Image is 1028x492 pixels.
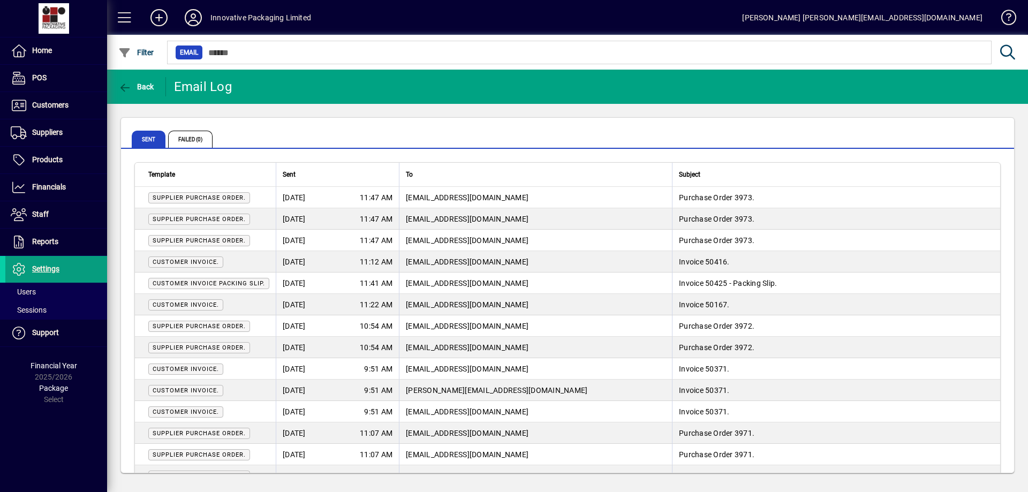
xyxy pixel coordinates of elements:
[5,92,107,119] a: Customers
[360,471,392,481] span: 11:07 AM
[32,183,66,191] span: Financials
[406,193,528,202] span: [EMAIL_ADDRESS][DOMAIN_NAME]
[32,46,52,55] span: Home
[5,147,107,173] a: Products
[679,322,754,330] span: Purchase Order 3972.
[32,264,59,273] span: Settings
[148,169,269,180] div: Template
[360,342,392,353] span: 10:54 AM
[679,215,754,223] span: Purchase Order 3973.
[153,387,219,394] span: Customer Invoice.
[283,342,306,353] span: [DATE]
[679,365,730,373] span: Invoice 50371.
[679,300,730,309] span: Invoice 50167.
[360,235,392,246] span: 11:47 AM
[180,47,198,58] span: Email
[283,471,306,481] span: [DATE]
[168,131,213,148] span: Failed (0)
[679,169,700,180] span: Subject
[5,65,107,92] a: POS
[360,214,392,224] span: 11:47 AM
[679,450,754,459] span: Purchase Order 3971.
[283,364,306,374] span: [DATE]
[32,73,47,82] span: POS
[283,192,306,203] span: [DATE]
[11,306,47,314] span: Sessions
[742,9,982,26] div: [PERSON_NAME] [PERSON_NAME][EMAIL_ADDRESS][DOMAIN_NAME]
[5,37,107,64] a: Home
[283,256,306,267] span: [DATE]
[11,287,36,296] span: Users
[5,119,107,146] a: Suppliers
[283,169,392,180] div: Sent
[153,408,219,415] span: Customer Invoice.
[406,300,528,309] span: [EMAIL_ADDRESS][DOMAIN_NAME]
[283,449,306,460] span: [DATE]
[364,385,392,396] span: 9:51 AM
[406,215,528,223] span: [EMAIL_ADDRESS][DOMAIN_NAME]
[32,128,63,137] span: Suppliers
[107,77,166,96] app-page-header-button: Back
[406,258,528,266] span: [EMAIL_ADDRESS][DOMAIN_NAME]
[118,48,154,57] span: Filter
[283,169,296,180] span: Sent
[360,192,392,203] span: 11:47 AM
[153,280,265,287] span: Customer Invoice Packing Slip.
[679,169,987,180] div: Subject
[5,320,107,346] a: Support
[406,450,528,459] span: [EMAIL_ADDRESS][DOMAIN_NAME]
[679,343,754,352] span: Purchase Order 3972.
[153,237,246,244] span: Supplier Purchase Order.
[406,169,413,180] span: To
[360,278,392,289] span: 11:41 AM
[5,283,107,301] a: Users
[153,323,246,330] span: Supplier Purchase Order.
[32,328,59,337] span: Support
[679,429,754,437] span: Purchase Order 3971.
[153,216,246,223] span: Supplier Purchase Order.
[153,451,246,458] span: Supplier Purchase Order.
[406,386,587,395] span: [PERSON_NAME][EMAIL_ADDRESS][DOMAIN_NAME]
[176,8,210,27] button: Profile
[360,449,392,460] span: 11:07 AM
[360,321,392,331] span: 10:54 AM
[5,201,107,228] a: Staff
[5,174,107,201] a: Financials
[116,77,157,96] button: Back
[283,385,306,396] span: [DATE]
[132,131,165,148] span: Sent
[679,236,754,245] span: Purchase Order 3973.
[153,194,246,201] span: Supplier Purchase Order.
[406,365,528,373] span: [EMAIL_ADDRESS][DOMAIN_NAME]
[39,384,68,392] span: Package
[32,155,63,164] span: Products
[360,428,392,438] span: 11:07 AM
[283,214,306,224] span: [DATE]
[360,256,392,267] span: 11:12 AM
[153,259,219,266] span: Customer Invoice.
[679,193,754,202] span: Purchase Order 3973.
[283,299,306,310] span: [DATE]
[406,472,528,480] span: [EMAIL_ADDRESS][DOMAIN_NAME]
[406,322,528,330] span: [EMAIL_ADDRESS][DOMAIN_NAME]
[283,428,306,438] span: [DATE]
[406,343,528,352] span: [EMAIL_ADDRESS][DOMAIN_NAME]
[406,236,528,245] span: [EMAIL_ADDRESS][DOMAIN_NAME]
[406,279,528,287] span: [EMAIL_ADDRESS][DOMAIN_NAME]
[5,229,107,255] a: Reports
[360,299,392,310] span: 11:22 AM
[283,235,306,246] span: [DATE]
[32,101,69,109] span: Customers
[31,361,77,370] span: Financial Year
[283,321,306,331] span: [DATE]
[283,278,306,289] span: [DATE]
[406,169,666,180] div: To
[5,301,107,319] a: Sessions
[32,237,58,246] span: Reports
[32,210,49,218] span: Staff
[679,472,754,480] span: Purchase Order 3971.
[993,2,1015,37] a: Knowledge Base
[116,43,157,62] button: Filter
[679,279,777,287] span: Invoice 50425 - Packing Slip.
[153,430,246,437] span: Supplier Purchase Order.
